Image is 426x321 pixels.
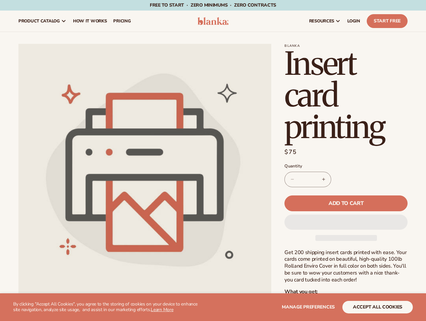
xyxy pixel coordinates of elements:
[284,148,297,157] span: $75
[198,17,228,25] img: logo
[344,11,363,32] a: LOGIN
[367,14,408,28] a: Start Free
[151,306,173,313] a: Learn More
[150,2,276,8] span: Free to start · ZERO minimums · ZERO contracts
[284,48,408,143] h1: Insert card printing
[282,304,335,310] span: Manage preferences
[18,18,60,24] span: product catalog
[284,288,318,295] strong: What you get:
[110,11,134,32] a: pricing
[342,301,413,313] button: accept all cookies
[306,11,344,32] a: resources
[347,18,360,24] span: LOGIN
[284,249,408,283] p: Get 200 shipping insert cards printed with ease. Your cards come printed on beautiful, high-quali...
[70,11,110,32] a: How It Works
[284,163,408,170] label: Quantity
[282,301,335,313] button: Manage preferences
[309,18,334,24] span: resources
[73,18,107,24] span: How It Works
[13,302,202,313] p: By clicking "Accept All Cookies", you agree to the storing of cookies on your device to enhance s...
[329,201,363,206] span: Add to cart
[284,195,408,211] button: Add to cart
[15,11,70,32] a: product catalog
[113,18,131,24] span: pricing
